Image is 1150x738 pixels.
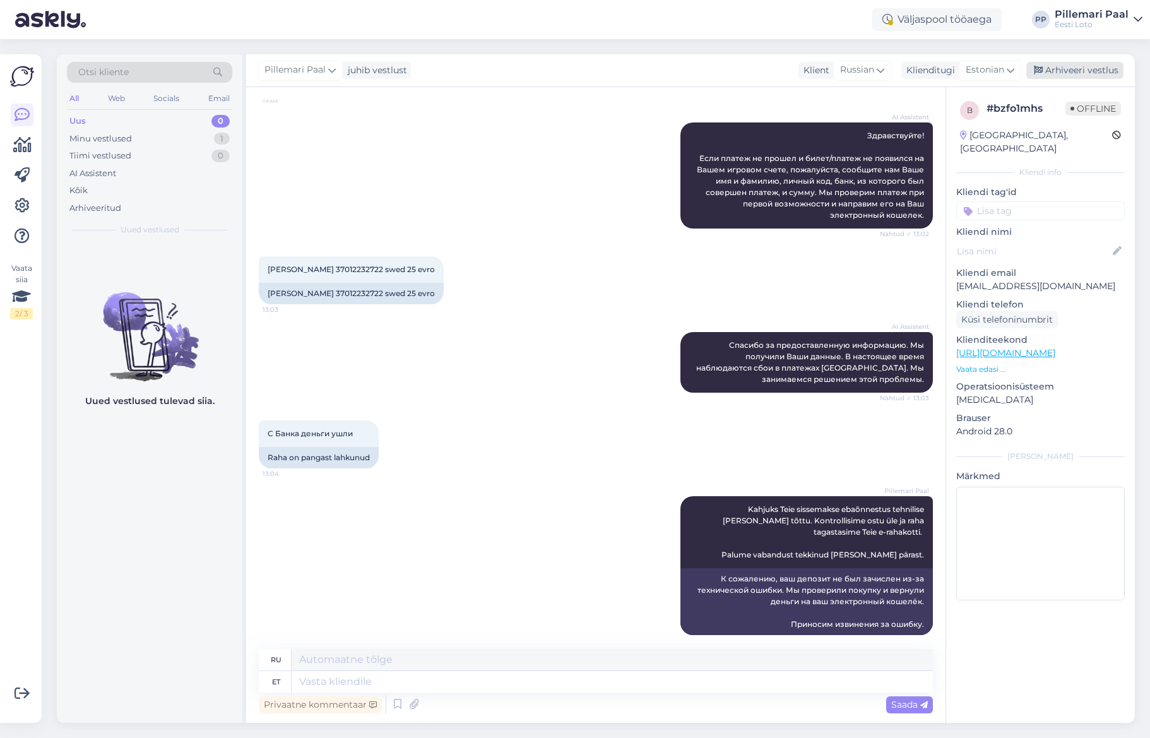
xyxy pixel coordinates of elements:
[1026,62,1123,79] div: Arhiveeri vestlus
[1055,9,1129,20] div: Pillemari Paal
[956,333,1125,347] p: Klienditeekond
[957,244,1110,258] input: Lisa nimi
[272,671,280,693] div: et
[987,101,1065,116] div: # bzfo1mhs
[85,395,215,408] p: Uued vestlused tulevad siia.
[882,322,929,331] span: AI Assistent
[882,636,929,645] span: 13:18
[956,451,1125,462] div: [PERSON_NAME]
[343,64,407,77] div: juhib vestlust
[151,90,182,107] div: Socials
[956,311,1058,328] div: Küsi telefoninumbrit
[264,63,326,77] span: Pillemari Paal
[1032,11,1050,28] div: PP
[880,229,929,239] span: Nähtud ✓ 13:02
[214,133,230,145] div: 1
[882,486,929,496] span: Pillemari Paal
[956,393,1125,407] p: [MEDICAL_DATA]
[259,447,379,468] div: Raha on pangast lahkunud
[105,90,127,107] div: Web
[211,150,230,162] div: 0
[206,90,232,107] div: Email
[882,112,929,122] span: AI Assistent
[956,266,1125,280] p: Kliendi email
[1055,9,1142,30] a: Pillemari PaalEesti Loto
[69,150,131,162] div: Tiimi vestlused
[121,224,179,235] span: Uued vestlused
[10,263,33,319] div: Vaata siia
[680,568,933,635] div: К сожалению, ваш депозит не был зачислен из-за технической ошибки. Мы проверили покупку и вернули...
[696,340,926,384] span: Спасибо за предоставленную информацию. Мы получили Ваши данные. В настоящее время наблюдаются сбо...
[956,470,1125,483] p: Märkmed
[798,64,829,77] div: Klient
[211,115,230,128] div: 0
[263,95,310,105] span: 13:02
[57,270,242,383] img: No chats
[966,63,1004,77] span: Estonian
[901,64,955,77] div: Klienditugi
[69,133,132,145] div: Minu vestlused
[10,64,34,88] img: Askly Logo
[956,225,1125,239] p: Kliendi nimi
[960,129,1112,155] div: [GEOGRAPHIC_DATA], [GEOGRAPHIC_DATA]
[956,201,1125,220] input: Lisa tag
[263,305,310,314] span: 13:03
[891,699,928,710] span: Saada
[840,63,874,77] span: Russian
[956,167,1125,178] div: Kliendi info
[956,412,1125,425] p: Brauser
[268,265,435,274] span: [PERSON_NAME] 37012232722 swed 25 evro
[956,186,1125,199] p: Kliendi tag'id
[259,696,382,713] div: Privaatne kommentaar
[956,425,1125,438] p: Android 28.0
[956,347,1055,359] a: [URL][DOMAIN_NAME]
[271,649,282,670] div: ru
[880,393,929,403] span: Nähtud ✓ 13:03
[721,504,926,559] span: Kahjuks Teie sissemakse ebaõnnestus tehnilise [PERSON_NAME] tõttu. Kontrollisime ostu üle ja raha...
[268,429,353,438] span: С Банка деньги ушли
[956,380,1125,393] p: Operatsioonisüsteem
[1055,20,1129,30] div: Eesti Loto
[956,364,1125,375] p: Vaata edasi ...
[967,105,973,115] span: b
[1065,102,1121,116] span: Offline
[10,308,33,319] div: 2 / 3
[956,298,1125,311] p: Kliendi telefon
[69,167,116,180] div: AI Assistent
[67,90,81,107] div: All
[259,283,444,304] div: [PERSON_NAME] 37012232722 swed 25 evro
[263,469,310,479] span: 13:04
[78,66,129,79] span: Otsi kliente
[872,8,1002,31] div: Väljaspool tööaega
[69,184,88,197] div: Kõik
[956,280,1125,293] p: [EMAIL_ADDRESS][DOMAIN_NAME]
[69,202,121,215] div: Arhiveeritud
[69,115,86,128] div: Uus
